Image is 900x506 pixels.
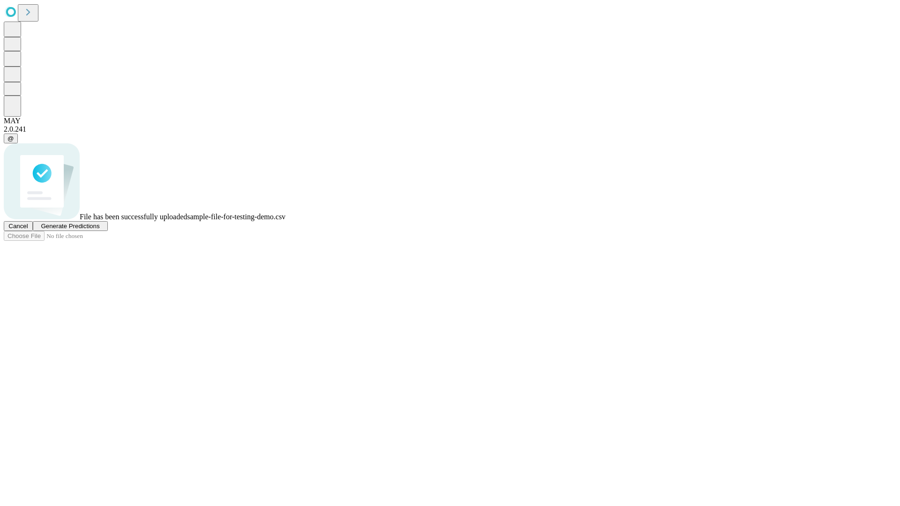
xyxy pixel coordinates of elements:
div: 2.0.241 [4,125,896,134]
span: @ [7,135,14,142]
div: MAY [4,117,896,125]
span: Generate Predictions [41,223,99,230]
span: File has been successfully uploaded [80,213,187,221]
button: Generate Predictions [33,221,108,231]
span: sample-file-for-testing-demo.csv [187,213,285,221]
span: Cancel [8,223,28,230]
button: @ [4,134,18,143]
button: Cancel [4,221,33,231]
